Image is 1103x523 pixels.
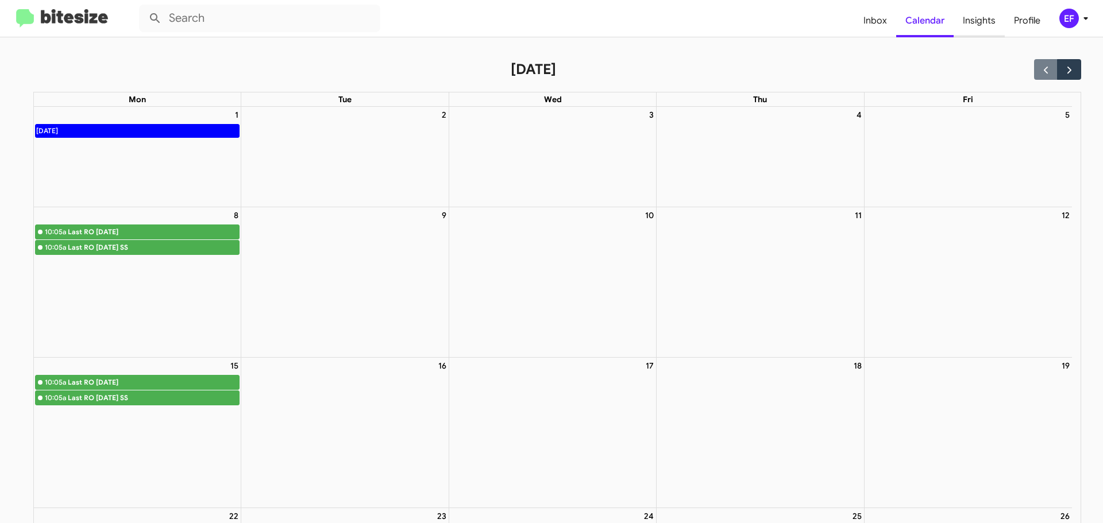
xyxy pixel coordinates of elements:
a: September 8, 2025 [232,207,241,223]
td: September 11, 2025 [657,207,864,358]
a: Insights [954,4,1005,37]
a: Monday [126,92,148,106]
a: September 9, 2025 [439,207,449,223]
div: EF [1059,9,1079,28]
td: September 3, 2025 [449,107,656,207]
a: September 15, 2025 [228,358,241,374]
a: Wednesday [542,92,564,106]
a: September 19, 2025 [1059,358,1072,374]
a: Profile [1005,4,1050,37]
td: September 8, 2025 [34,207,241,358]
td: September 18, 2025 [657,358,864,508]
a: September 11, 2025 [853,207,864,223]
div: 10:05a [45,392,66,404]
a: Inbox [854,4,896,37]
div: Last RO [DATE] [68,226,240,238]
td: September 1, 2025 [34,107,241,207]
td: September 2, 2025 [241,107,449,207]
div: [DATE] [36,125,59,137]
button: Next month [1057,59,1081,79]
a: September 16, 2025 [436,358,449,374]
td: September 4, 2025 [657,107,864,207]
div: 10:05a [45,242,66,253]
td: September 10, 2025 [449,207,656,358]
a: September 10, 2025 [643,207,656,223]
td: September 5, 2025 [864,107,1071,207]
button: Previous month [1034,59,1058,79]
td: September 17, 2025 [449,358,656,508]
a: Friday [961,92,975,106]
h2: [DATE] [511,60,556,79]
a: September 17, 2025 [643,358,656,374]
div: Last RO [DATE] SS [68,392,240,404]
div: 10:05a [45,226,66,238]
a: September 5, 2025 [1063,107,1072,123]
a: September 4, 2025 [854,107,864,123]
div: Last RO [DATE] [68,377,240,388]
td: September 12, 2025 [864,207,1071,358]
td: September 19, 2025 [864,358,1071,508]
a: September 3, 2025 [647,107,656,123]
a: Thursday [751,92,769,106]
td: September 16, 2025 [241,358,449,508]
div: Last RO [DATE] SS [68,242,240,253]
a: Calendar [896,4,954,37]
div: 10:05a [45,377,66,388]
a: September 18, 2025 [851,358,864,374]
td: September 15, 2025 [34,358,241,508]
a: September 12, 2025 [1059,207,1072,223]
a: Tuesday [336,92,354,106]
button: EF [1050,9,1090,28]
a: September 2, 2025 [439,107,449,123]
input: Search [139,5,380,32]
td: September 9, 2025 [241,207,449,358]
a: September 1, 2025 [233,107,241,123]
